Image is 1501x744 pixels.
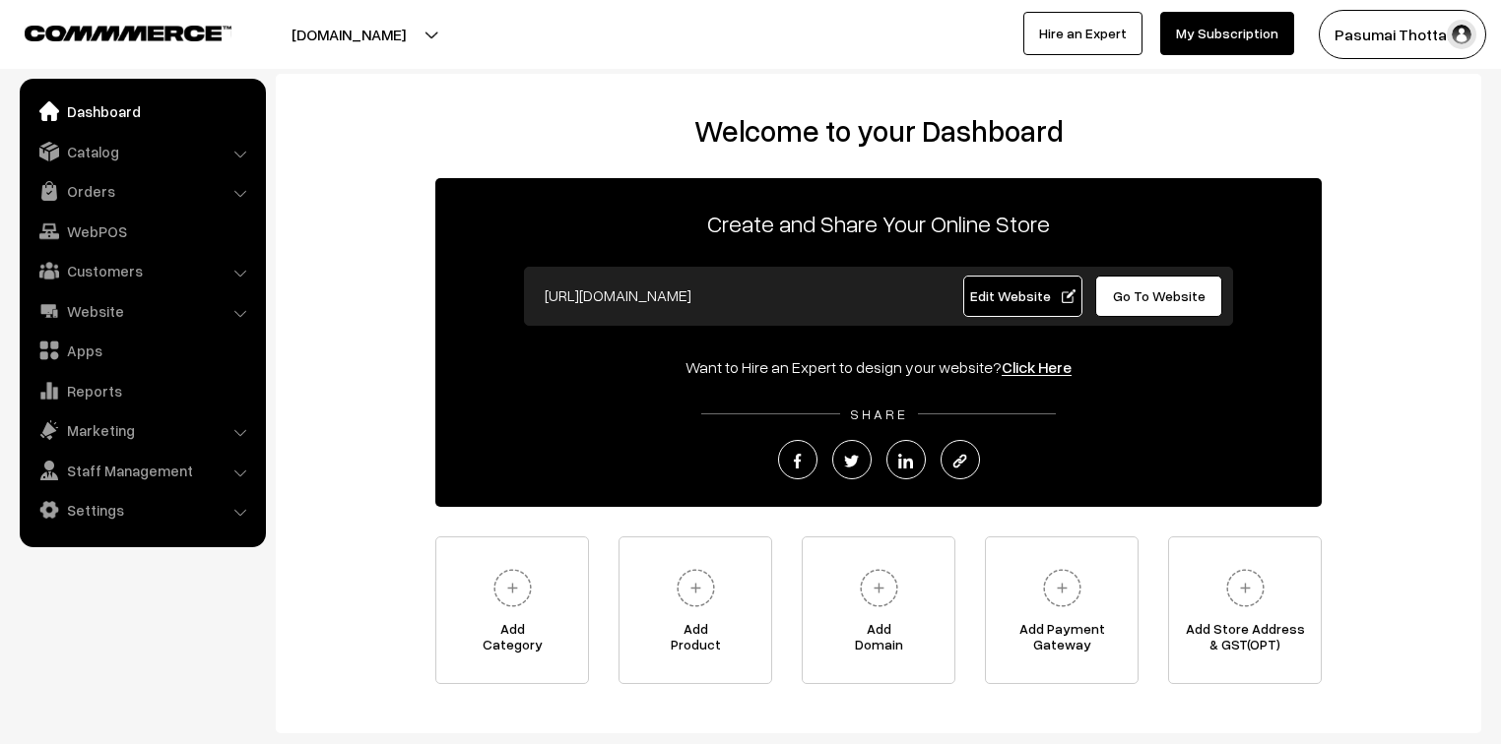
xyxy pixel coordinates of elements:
div: Want to Hire an Expert to design your website? [435,355,1322,379]
span: Go To Website [1113,287,1206,304]
span: Add Domain [803,621,954,660]
h2: Welcome to your Dashboard [295,113,1462,149]
button: Pasumai Thotta… [1319,10,1486,59]
a: Click Here [1002,357,1072,377]
span: SHARE [840,405,918,422]
a: Settings [25,492,259,527]
a: AddDomain [802,536,955,684]
p: Create and Share Your Online Store [435,206,1322,241]
a: Reports [25,373,259,408]
img: plus.svg [669,561,723,615]
a: AddProduct [619,536,772,684]
a: Website [25,293,259,329]
button: [DOMAIN_NAME] [223,10,475,59]
span: Add Product [620,621,771,660]
a: My Subscription [1160,12,1294,55]
span: Edit Website [970,287,1076,304]
a: Edit Website [963,276,1083,317]
img: user [1447,20,1476,49]
a: Dashboard [25,93,259,129]
a: Hire an Expert [1023,12,1142,55]
span: Add Store Address & GST(OPT) [1169,621,1321,660]
span: Add Category [436,621,588,660]
span: Add Payment Gateway [986,621,1138,660]
a: Staff Management [25,453,259,488]
a: COMMMERCE [25,20,197,43]
img: COMMMERCE [25,26,231,40]
a: Add PaymentGateway [985,536,1139,684]
a: Catalog [25,134,259,169]
a: Marketing [25,412,259,448]
a: Go To Website [1095,276,1222,317]
img: plus.svg [1035,561,1089,615]
img: plus.svg [1218,561,1273,615]
a: Add Store Address& GST(OPT) [1168,536,1322,684]
img: plus.svg [852,561,906,615]
a: Customers [25,253,259,288]
a: Orders [25,173,259,209]
img: plus.svg [486,561,540,615]
a: AddCategory [435,536,589,684]
a: Apps [25,333,259,368]
a: WebPOS [25,214,259,249]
